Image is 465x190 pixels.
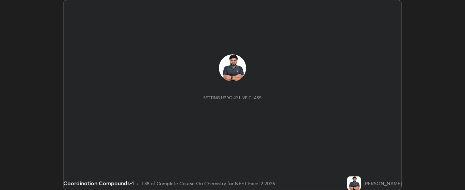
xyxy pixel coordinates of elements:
[137,180,139,187] div: •
[142,180,275,187] div: L38 of Complete Course On Chemistry for NEET Excel 2 2026
[347,176,361,190] img: b678fab11c8e479983cbcbbb2042349f.jpg
[219,54,246,82] img: b678fab11c8e479983cbcbbb2042349f.jpg
[203,95,261,100] div: Setting up your live class
[63,179,134,187] div: Coordination Compounds-1
[364,180,402,187] div: [PERSON_NAME]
